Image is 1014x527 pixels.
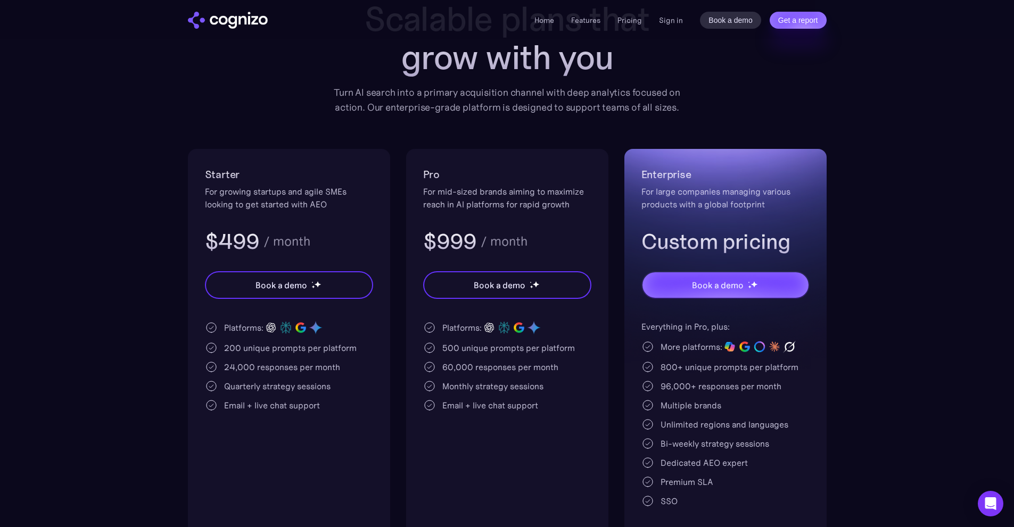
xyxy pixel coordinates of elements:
h2: Starter [205,166,373,183]
a: Pricing [617,15,642,25]
div: 800+ unique prompts per platform [661,361,798,373]
div: SSO [661,495,678,507]
div: Everything in Pro, plus: [641,320,810,333]
div: Quarterly strategy sessions [224,380,331,392]
div: Premium SLA [661,475,713,488]
h3: $999 [423,228,477,255]
h2: Enterprise [641,166,810,183]
div: Email + live chat support [224,399,320,412]
div: 24,000 responses per month [224,361,340,373]
div: / month [481,235,527,248]
div: Platforms: [442,321,482,334]
div: Platforms: [224,321,263,334]
div: For mid-sized brands aiming to maximize reach in AI platforms for rapid growth [423,185,591,211]
div: 96,000+ responses per month [661,380,781,392]
div: 60,000 responses per month [442,361,558,373]
div: Unlimited regions and languages [661,418,788,431]
a: Home [534,15,554,25]
img: star [311,281,313,283]
div: Turn AI search into a primary acquisition channel with deep analytics focused on action. Our ente... [326,85,688,115]
div: Book a demo [255,279,307,291]
img: star [530,285,533,289]
h2: Pro [423,166,591,183]
a: Sign in [659,14,683,27]
div: Monthly strategy sessions [442,380,543,392]
div: Dedicated AEO expert [661,456,748,469]
img: star [751,281,757,288]
a: Get a report [770,12,827,29]
img: star [314,281,321,288]
div: Book a demo [692,279,743,291]
a: Features [571,15,600,25]
div: More platforms: [661,340,722,353]
img: star [748,281,749,283]
a: home [188,12,268,29]
div: 500 unique prompts per platform [442,341,575,354]
div: Multiple brands [661,399,721,412]
div: Open Intercom Messenger [978,491,1003,516]
h3: $499 [205,228,260,255]
div: / month [263,235,310,248]
div: For large companies managing various products with a global footprint [641,185,810,211]
div: Book a demo [474,279,525,291]
a: Book a demostarstarstar [423,271,591,299]
img: star [532,281,539,288]
h3: Custom pricing [641,228,810,255]
img: cognizo logo [188,12,268,29]
div: Email + live chat support [442,399,538,412]
img: star [311,285,315,289]
a: Book a demostarstarstar [205,271,373,299]
img: star [748,285,752,289]
a: Book a demostarstarstar [641,271,810,299]
div: 200 unique prompts per platform [224,341,357,354]
a: Book a demo [700,12,761,29]
img: star [530,281,531,283]
div: For growing startups and agile SMEs looking to get started with AEO [205,185,373,211]
div: Bi-weekly strategy sessions [661,437,769,450]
